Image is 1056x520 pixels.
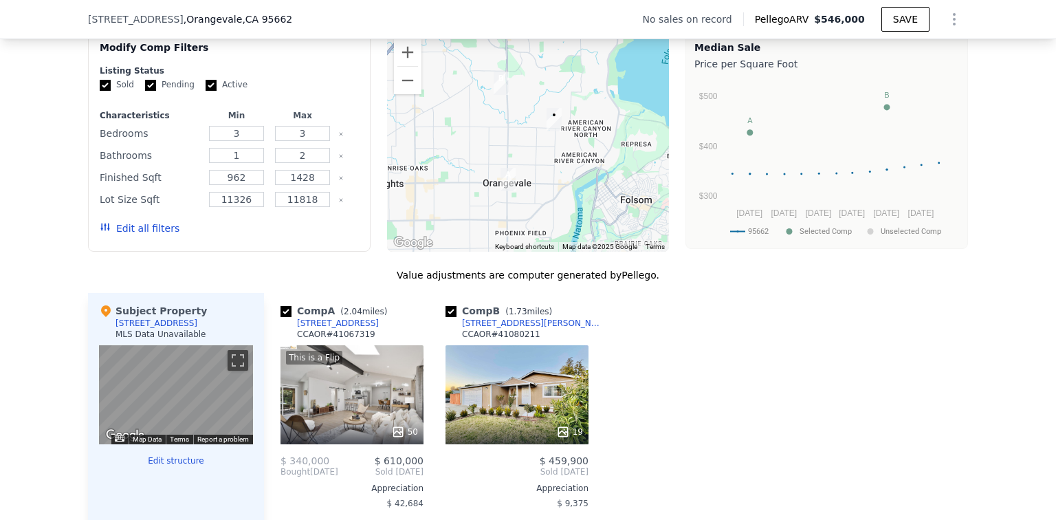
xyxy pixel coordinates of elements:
text: [DATE] [873,208,899,218]
text: Selected Comp [800,227,852,236]
a: Open this area in Google Maps (opens a new window) [390,234,436,252]
div: [DATE] [280,466,338,477]
button: Edit all filters [100,221,179,235]
span: Bought [280,466,310,477]
span: Pellego ARV [755,12,815,26]
label: Active [206,79,247,91]
div: Street View [99,345,253,444]
text: [DATE] [806,208,832,218]
button: Edit structure [99,455,253,466]
div: 8801 Steven Ave [488,66,514,100]
a: [STREET_ADDRESS] [280,318,379,329]
div: 19 [556,425,583,439]
div: [STREET_ADDRESS][PERSON_NAME] [462,318,605,329]
span: $ 9,375 [557,499,588,508]
div: CCAOR # 41067319 [297,329,375,340]
span: 2.04 [344,307,362,316]
text: $400 [699,142,718,151]
span: , Orangevale [184,12,292,26]
div: Value adjustments are computer generated by Pellego . [88,268,968,282]
button: SAVE [881,7,929,32]
button: Toggle fullscreen view [228,350,248,371]
span: , CA 95662 [242,14,292,25]
input: Pending [145,80,156,91]
div: Listing Status [100,65,359,76]
div: 7331 Main Ave [541,102,567,137]
text: [DATE] [736,208,762,218]
button: Clear [338,197,344,203]
text: Unselected Comp [881,227,941,236]
div: Comp A [280,304,393,318]
div: This is a Flip [286,351,342,365]
label: Sold [100,79,134,91]
span: Map data ©2025 Google [562,243,637,250]
button: Show Options [940,6,968,33]
span: $546,000 [814,14,865,25]
input: Sold [100,80,111,91]
div: Max [272,110,333,121]
input: Active [206,80,217,91]
a: Report a problem [197,435,249,443]
span: [STREET_ADDRESS] [88,12,184,26]
div: Finished Sqft [100,168,201,187]
div: 50 [391,425,418,439]
span: $ 42,684 [387,499,423,508]
div: Comp B [445,304,558,318]
div: MLS Data Unavailable [115,329,206,340]
span: 1.73 [509,307,527,316]
text: $300 [699,191,718,201]
span: $ 610,000 [375,455,423,466]
a: Open this area in Google Maps (opens a new window) [102,426,148,444]
div: Min [206,110,267,121]
button: Clear [338,175,344,181]
div: Bedrooms [100,124,201,143]
text: [DATE] [908,208,934,218]
text: [DATE] [771,208,797,218]
button: Map Data [133,435,162,444]
button: Clear [338,153,344,159]
div: Map [99,345,253,444]
text: $500 [699,91,718,101]
span: $ 459,900 [540,455,588,466]
div: Price per Square Foot [694,54,959,74]
span: ( miles) [335,307,393,316]
div: No sales on record [642,12,742,26]
img: Google [102,426,148,444]
div: Median Sale [694,41,959,54]
div: Characteristics [100,110,201,121]
div: Bathrooms [100,146,201,165]
div: [STREET_ADDRESS] [115,318,197,329]
div: CCAOR # 41080211 [462,329,540,340]
span: ( miles) [500,307,558,316]
text: 95662 [748,227,769,236]
text: B [884,91,889,99]
button: Zoom in [394,39,421,66]
text: A [747,116,753,124]
button: Keyboard shortcuts [115,435,124,442]
svg: A chart. [694,74,959,246]
div: Appreciation [280,483,423,494]
span: $ 340,000 [280,455,329,466]
div: 8904 Fortuna Way [495,162,521,197]
div: Subject Property [99,304,207,318]
text: [DATE] [839,208,865,218]
button: Zoom out [394,67,421,94]
button: Keyboard shortcuts [495,242,554,252]
label: Pending [145,79,195,91]
a: Terms [646,243,665,250]
div: [STREET_ADDRESS] [297,318,379,329]
div: Lot Size Sqft [100,190,201,209]
div: Modify Comp Filters [100,41,359,65]
span: Sold [DATE] [338,466,423,477]
img: Google [390,234,436,252]
a: Terms [170,435,189,443]
span: Sold [DATE] [445,466,588,477]
button: Clear [338,131,344,137]
div: Appreciation [445,483,588,494]
a: [STREET_ADDRESS][PERSON_NAME] [445,318,605,329]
